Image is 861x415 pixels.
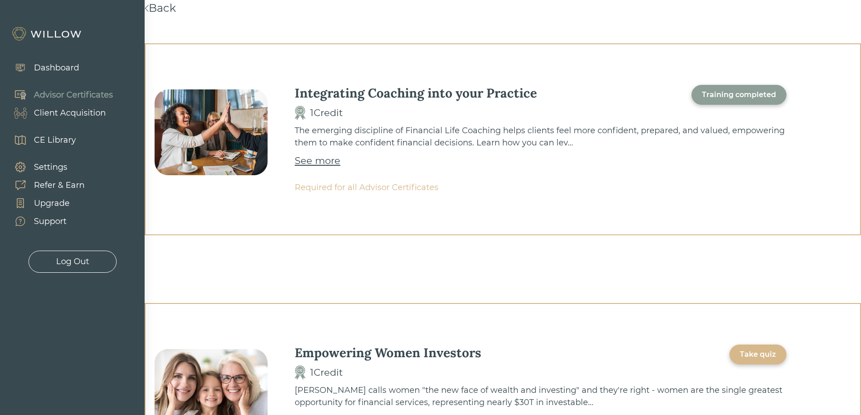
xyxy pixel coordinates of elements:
[5,194,85,212] a: Upgrade
[295,85,537,101] div: Integrating Coaching into your Practice
[34,107,106,119] div: Client Acquisition
[295,154,340,168] a: See more
[34,215,66,228] div: Support
[145,1,176,14] a: Back
[34,62,79,74] div: Dashboard
[5,86,113,104] a: Advisor Certificates
[5,176,85,194] a: Refer & Earn
[5,131,76,149] a: CE Library
[5,104,113,122] a: Client Acquisition
[34,161,67,173] div: Settings
[34,134,76,146] div: CE Library
[5,158,85,176] a: Settings
[295,345,481,361] div: Empowering Women Investors
[295,182,786,194] div: Required for all Advisor Certificates
[11,27,84,41] img: Willow
[295,125,786,149] div: The emerging discipline of Financial Life Coaching helps clients feel more confident, prepared, a...
[34,179,85,191] div: Refer & Earn
[295,384,786,409] div: [PERSON_NAME] calls women "the new face of wealth and investing" and they're right - women are th...
[702,89,776,100] div: Training completed
[5,59,79,77] a: Dashboard
[310,106,343,120] div: 1 Credit
[740,349,776,360] div: Take quiz
[56,256,89,268] div: Log Out
[145,5,149,12] img: <
[34,197,70,210] div: Upgrade
[34,89,113,101] div: Advisor Certificates
[310,365,343,380] div: 1 Credit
